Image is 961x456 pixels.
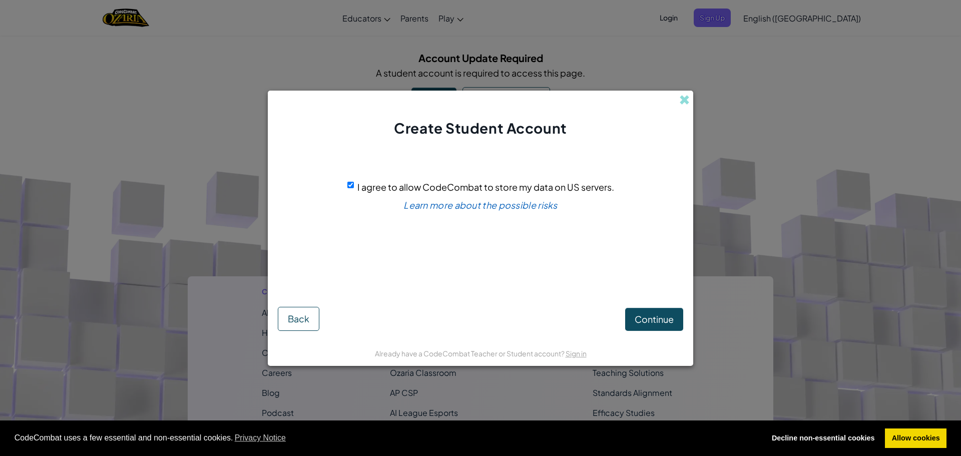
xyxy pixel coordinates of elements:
input: I agree to allow CodeCombat to store my data on US servers. [347,182,354,188]
a: Learn more about the possible risks [403,199,558,211]
button: Continue [625,308,683,331]
p: If you are not sure, ask your teacher. [419,247,542,257]
span: I agree to allow CodeCombat to store my data on US servers. [357,181,614,193]
span: CodeCombat uses a few essential and non-essential cookies. [15,430,757,445]
a: learn more about cookies [233,430,288,445]
a: Sign in [566,349,587,358]
span: Continue [635,313,674,325]
a: allow cookies [885,428,946,448]
span: Already have a CodeCombat Teacher or Student account? [375,349,566,358]
span: Create Student Account [394,119,567,137]
a: deny cookies [765,428,881,448]
span: Back [288,313,309,324]
button: Back [278,307,319,331]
